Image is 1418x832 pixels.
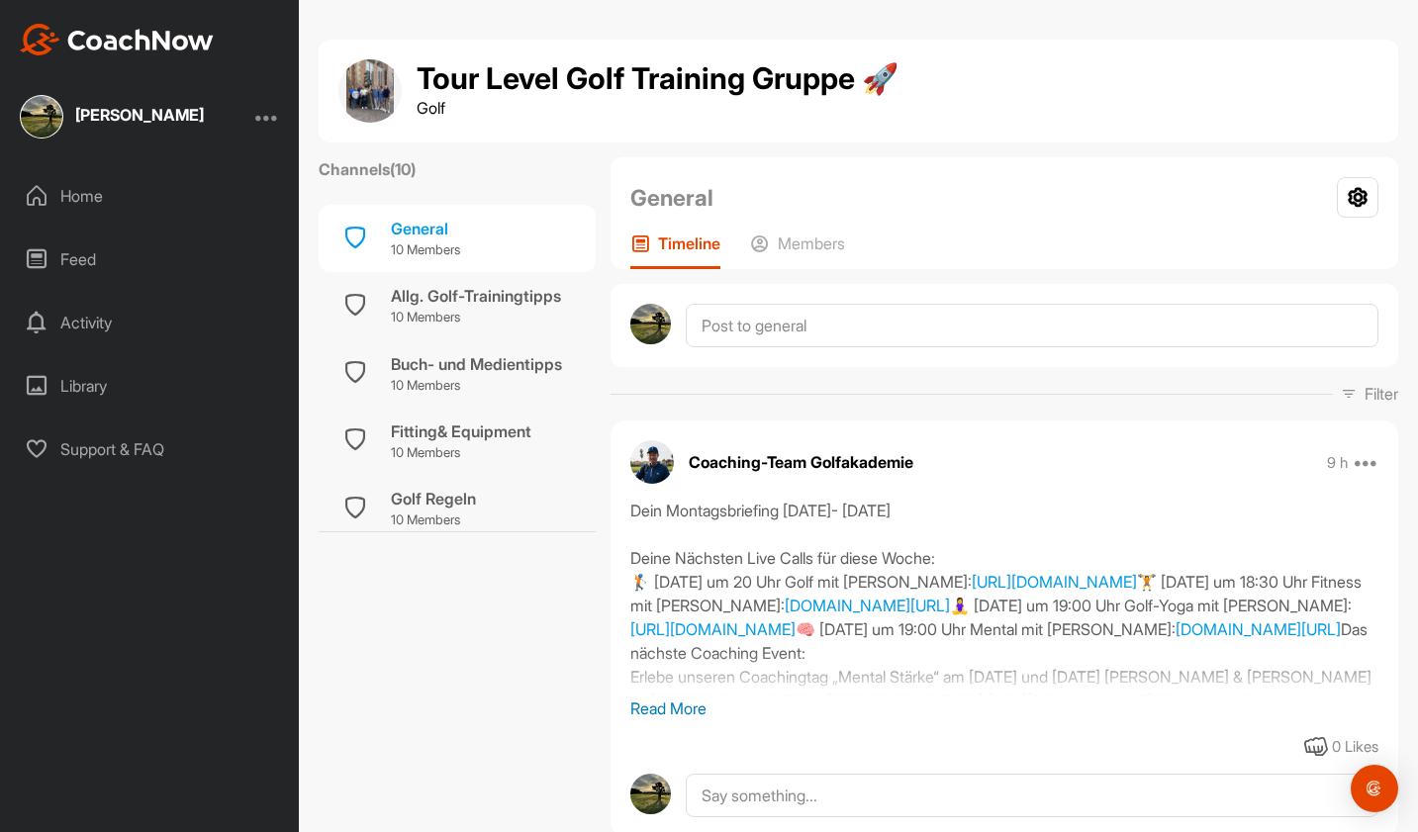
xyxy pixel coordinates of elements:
div: Home [11,171,290,221]
div: Support & FAQ [11,424,290,474]
p: Coaching-Team Golfakademie [689,450,913,474]
a: [DOMAIN_NAME][URL] [785,596,950,615]
p: Golf [417,96,898,120]
div: Feed [11,234,290,284]
div: Activity [11,298,290,347]
label: Channels ( 10 ) [319,157,416,181]
div: 0 Likes [1332,736,1378,759]
p: 10 Members [391,510,476,530]
a: [DOMAIN_NAME][URL] [1176,619,1341,639]
div: Golf Regeln [391,487,476,510]
img: avatar [630,304,671,344]
div: [PERSON_NAME] [75,107,204,123]
img: CoachNow [20,24,214,55]
p: Members [778,233,845,253]
img: group [338,59,402,123]
p: Filter [1365,382,1398,406]
h1: Tour Level Golf Training Gruppe 🚀 [417,62,898,96]
img: square_d3e1b63f369343adfa6f4d7b30f5ef12.jpg [20,95,63,139]
div: Open Intercom Messenger [1351,765,1398,812]
p: Timeline [658,233,720,253]
p: 10 Members [391,308,561,327]
a: [URL][DOMAIN_NAME] [630,619,796,639]
div: Fitting& Equipment [391,419,531,443]
p: 10 Members [391,443,531,463]
div: Buch- und Medientipps [391,352,562,376]
p: 10 Members [391,376,562,396]
div: General [391,217,460,240]
h2: General [630,181,713,215]
p: 9 h [1327,453,1348,473]
p: 10 Members [391,240,460,260]
div: Library [11,361,290,411]
a: [URL][DOMAIN_NAME] [972,572,1137,592]
img: avatar [630,440,674,484]
div: Dein Montagsbriefing [DATE]- [DATE] Deine Nächsten Live Calls für diese Woche: 🏌️ [DATE] um 20 Uh... [630,499,1378,696]
img: avatar [630,774,671,814]
div: Allg. Golf-Trainingtipps [391,284,561,308]
p: Read More [630,696,1378,720]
